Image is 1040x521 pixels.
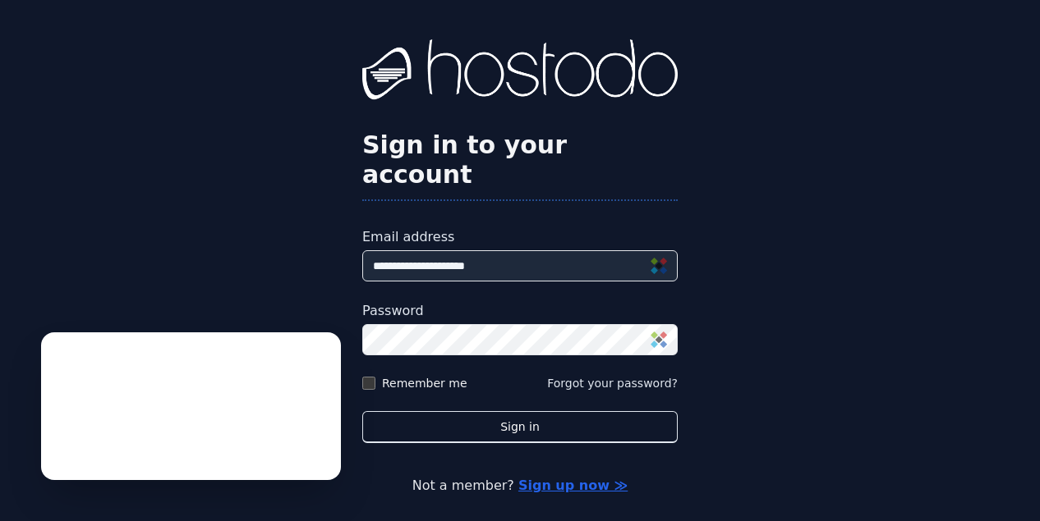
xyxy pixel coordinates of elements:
[362,411,678,443] button: Sign in
[362,301,678,321] label: Password
[382,375,467,391] label: Remember me
[518,478,628,493] a: Sign up now ≫
[362,39,678,105] img: Hostodo
[362,130,678,190] h2: Sign in to your account
[547,375,678,391] button: Forgot your password?
[651,331,667,348] img: Sticky Password
[362,227,678,247] label: Email address
[66,476,974,496] p: Not a member?
[651,258,667,274] img: Sticky Password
